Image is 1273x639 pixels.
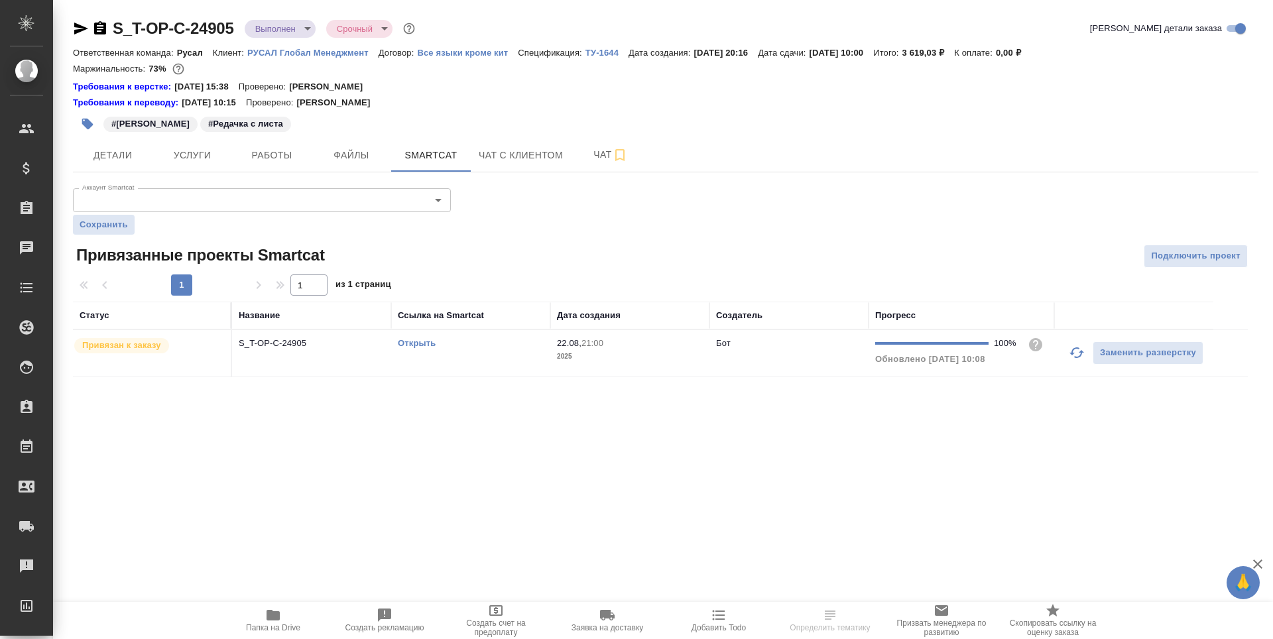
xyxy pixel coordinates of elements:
p: #[PERSON_NAME] [111,117,190,131]
p: Итого: [873,48,902,58]
p: 3 619,03 ₽ [902,48,955,58]
button: Добавить тэг [73,109,102,139]
button: Скопировать ссылку [92,21,108,36]
a: ТУ-1644 [585,46,629,58]
div: Прогресс [875,309,916,322]
span: Чат [579,146,642,163]
button: Выполнен [251,23,300,34]
p: РУСАЛ Глобал Менеджмент [247,48,379,58]
p: Дата сдачи: [758,48,809,58]
p: Спецификация: [518,48,585,58]
p: К оплате: [954,48,996,58]
a: Все языки кроме кит [417,46,518,58]
p: 21:00 [581,338,603,348]
span: Обновлено [DATE] 10:08 [875,354,985,364]
button: 🙏 [1227,566,1260,599]
button: 812.91 RUB; [170,60,187,78]
div: Дата создания [557,309,621,322]
a: Требования к верстке: [73,80,174,93]
span: Работы [240,147,304,164]
span: Подключить проект [1151,249,1241,264]
div: Статус [80,309,109,322]
p: Привязан к заказу [82,339,161,352]
span: Чат с клиентом [479,147,563,164]
p: Проверено: [239,80,290,93]
p: [DATE] 10:00 [810,48,874,58]
span: Привязанные проекты Smartcat [73,245,325,266]
div: Выполнен [326,20,393,38]
p: 22.08, [557,338,581,348]
svg: Подписаться [612,147,628,163]
span: Сохранить [80,218,128,231]
a: Открыть [398,338,436,348]
p: ТУ-1644 [585,48,629,58]
p: [DATE] 15:38 [174,80,239,93]
span: Smartcat [399,147,463,164]
a: Требования к переводу: [73,96,182,109]
button: Доп статусы указывают на важность/срочность заказа [400,20,418,37]
p: 73% [149,64,169,74]
p: S_T-OP-C-24905 [239,337,385,350]
p: Бот [716,338,731,348]
p: Русал [177,48,213,58]
p: Дата создания: [629,48,694,58]
button: Заменить разверстку [1093,341,1203,365]
span: из 1 страниц [335,276,391,296]
div: Создатель [716,309,762,322]
span: 🙏 [1232,569,1254,597]
div: Нажми, чтобы открыть папку с инструкцией [73,80,174,93]
span: Заменить разверстку [1100,345,1196,361]
div: Нажми, чтобы открыть папку с инструкцией [73,96,182,109]
button: Обновить прогресс [1061,337,1093,369]
div: Название [239,309,280,322]
button: Скопировать ссылку для ЯМессенджера [73,21,89,36]
p: [PERSON_NAME] [296,96,380,109]
p: Проверено: [246,96,297,109]
button: Сохранить [73,215,135,235]
div: 100% [994,337,1017,350]
p: Клиент: [213,48,247,58]
p: [DATE] 20:16 [694,48,758,58]
p: 0,00 ₽ [996,48,1031,58]
a: РУСАЛ Глобал Менеджмент [247,46,379,58]
div: Выполнен [245,20,316,38]
span: Файлы [320,147,383,164]
button: Срочный [333,23,377,34]
span: Исаев [102,117,199,129]
p: #Редачка с листа [208,117,283,131]
span: Услуги [160,147,224,164]
p: [PERSON_NAME] [289,80,373,93]
p: Ответственная команда: [73,48,177,58]
p: 2025 [557,350,703,363]
a: S_T-OP-C-24905 [113,19,234,37]
button: Подключить проект [1144,245,1248,268]
p: Маржинальность: [73,64,149,74]
p: [DATE] 10:15 [182,96,246,109]
span: [PERSON_NAME] детали заказа [1090,22,1222,35]
span: Детали [81,147,145,164]
p: Договор: [379,48,418,58]
div: Ссылка на Smartcat [398,309,484,322]
span: Редачка с листа [199,117,292,129]
div: ​ [73,188,451,212]
p: Все языки кроме кит [417,48,518,58]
